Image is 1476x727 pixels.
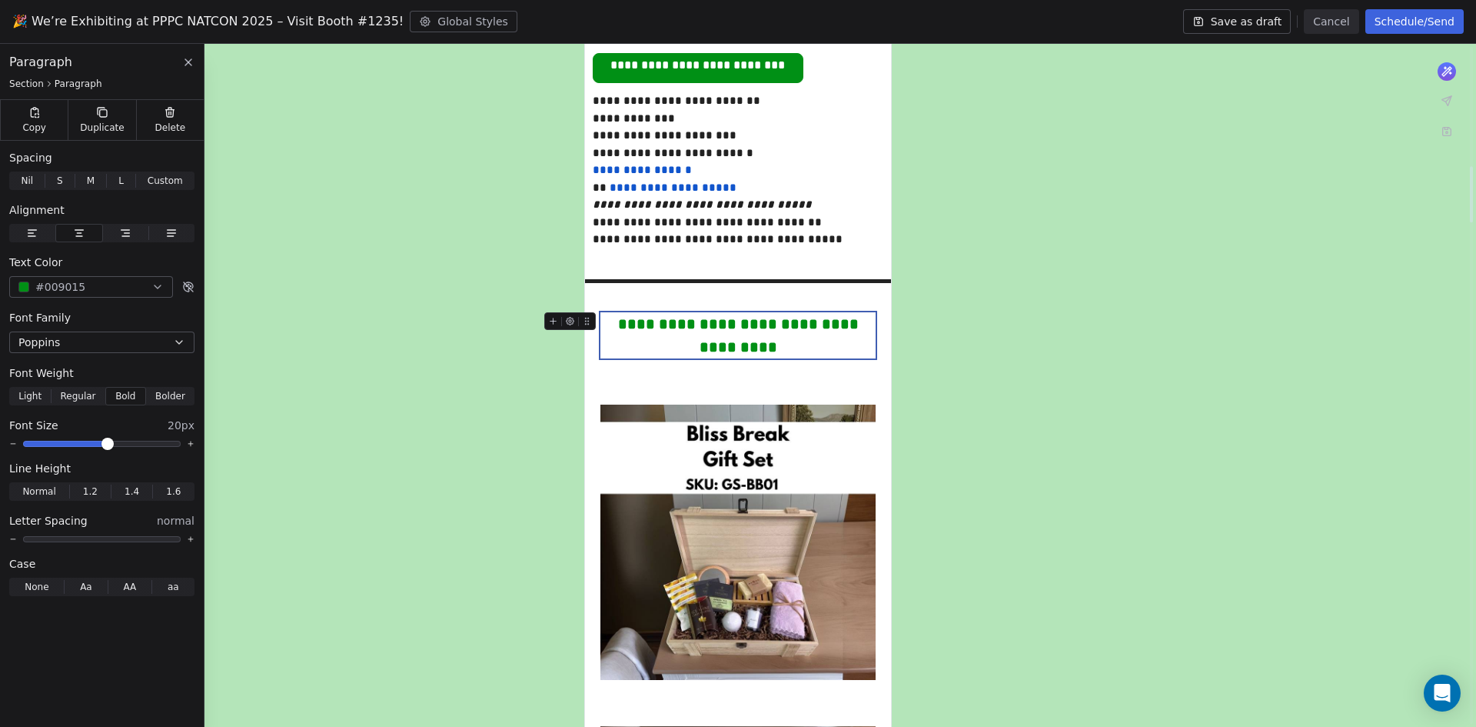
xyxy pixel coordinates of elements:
[18,335,60,350] span: Poppins
[9,276,173,298] button: #009015
[80,122,124,134] span: Duplicate
[1183,9,1291,34] button: Save as draft
[21,174,33,188] span: Nil
[87,174,95,188] span: M
[80,580,92,594] span: Aa
[157,513,194,529] span: normal
[125,485,139,499] span: 1.4
[9,513,88,529] span: Letter Spacing
[155,122,186,134] span: Delete
[9,461,71,476] span: Line Height
[9,202,65,218] span: Alignment
[1365,9,1464,34] button: Schedule/Send
[12,12,404,31] span: 🎉 We’re Exhibiting at PPPC NATCON 2025 – Visit Booth #1235!
[35,279,85,295] span: #009015
[9,53,72,72] span: Paragraph
[9,556,35,572] span: Case
[83,485,98,499] span: 1.2
[61,389,96,403] span: Regular
[9,310,71,325] span: Font Family
[1424,675,1461,712] div: Open Intercom Messenger
[168,418,194,433] span: 20px
[22,485,55,499] span: Normal
[155,389,185,403] span: Bolder
[118,174,124,188] span: L
[410,11,517,32] button: Global Styles
[9,365,74,381] span: Font Weight
[148,174,183,188] span: Custom
[9,418,58,433] span: Font Size
[22,122,46,134] span: Copy
[25,580,48,594] span: None
[168,580,179,594] span: aa
[18,389,42,403] span: Light
[123,580,136,594] span: AA
[166,485,181,499] span: 1.6
[9,150,52,165] span: Spacing
[1304,9,1358,34] button: Cancel
[9,78,44,90] span: Section
[55,78,102,90] span: Paragraph
[57,174,63,188] span: S
[9,255,62,270] span: Text Color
